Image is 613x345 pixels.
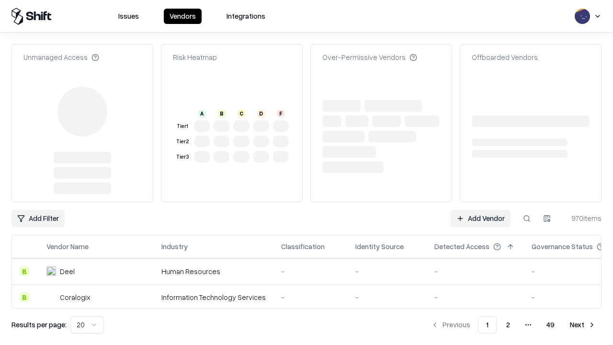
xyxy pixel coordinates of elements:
div: A [198,110,206,117]
button: Vendors [164,9,202,24]
div: B [20,292,29,302]
div: - [281,266,340,276]
div: Risk Heatmap [173,52,217,62]
div: - [434,292,516,302]
button: 49 [539,316,562,333]
div: D [257,110,265,117]
div: - [434,266,516,276]
nav: pagination [425,316,602,333]
div: F [277,110,284,117]
div: Offboarded Vendors [472,52,538,62]
div: B [218,110,226,117]
p: Results per page: [11,320,67,330]
button: Next [564,316,602,333]
div: Identity Source [355,241,404,252]
a: Add Vendor [451,210,511,227]
div: Industry [161,241,188,252]
button: Add Filter [11,210,65,227]
div: B [20,266,29,276]
div: 970 items [563,213,602,223]
div: Vendor Name [46,241,89,252]
button: 1 [478,316,497,333]
div: Governance Status [532,241,593,252]
div: Human Resources [161,266,266,276]
div: Detected Access [434,241,489,252]
img: Deel [46,266,56,276]
div: Coralogix [60,292,90,302]
button: Integrations [221,9,271,24]
img: Coralogix [46,292,56,302]
div: Tier 1 [175,122,190,130]
div: C [238,110,245,117]
div: Classification [281,241,325,252]
div: Over-Permissive Vendors [322,52,417,62]
div: - [281,292,340,302]
div: Unmanaged Access [23,52,99,62]
button: Issues [113,9,145,24]
div: - [355,266,419,276]
div: Tier 3 [175,153,190,161]
div: Information Technology Services [161,292,266,302]
div: Tier 2 [175,138,190,146]
div: Deel [60,266,75,276]
div: - [355,292,419,302]
button: 2 [499,316,518,333]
